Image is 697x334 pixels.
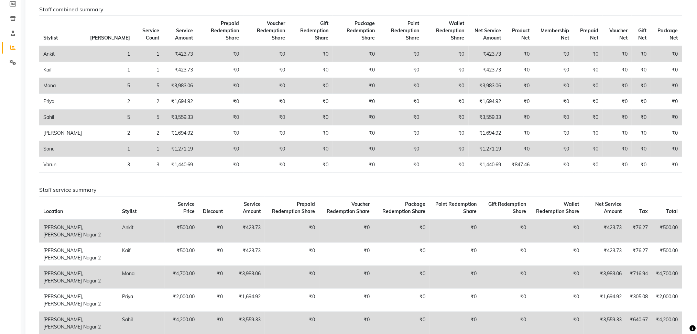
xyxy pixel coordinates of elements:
[333,110,379,125] td: ₹0
[142,27,159,41] span: Service Count
[651,46,682,62] td: ₹0
[165,289,199,312] td: ₹2,000.00
[632,110,651,125] td: ₹0
[122,208,137,214] span: Stylist
[651,110,682,125] td: ₹0
[505,62,534,78] td: ₹0
[584,220,626,243] td: ₹423.73
[257,20,285,41] span: Voucher Redemption Share
[243,157,290,173] td: ₹0
[134,46,163,62] td: 1
[469,78,505,94] td: ₹3,983.06
[530,289,584,312] td: ₹0
[333,78,379,94] td: ₹0
[272,201,315,214] span: Prepaid Redemption Share
[199,220,227,243] td: ₹0
[534,78,574,94] td: ₹0
[333,94,379,110] td: ₹0
[374,266,430,289] td: ₹0
[603,157,632,173] td: ₹0
[243,141,290,157] td: ₹0
[481,243,531,266] td: ₹0
[289,141,333,157] td: ₹0
[379,141,424,157] td: ₹0
[265,243,319,266] td: ₹0
[469,125,505,141] td: ₹1,694.92
[300,20,328,41] span: Gift Redemption Share
[632,62,651,78] td: ₹0
[632,94,651,110] td: ₹0
[197,157,243,173] td: ₹0
[391,20,419,41] span: Point Redemption Share
[289,62,333,78] td: ₹0
[469,46,505,62] td: ₹423.73
[199,243,227,266] td: ₹0
[199,289,227,312] td: ₹0
[86,46,134,62] td: 1
[505,110,534,125] td: ₹0
[39,243,118,266] td: [PERSON_NAME], [PERSON_NAME] Nagar 2
[505,46,534,62] td: ₹0
[584,243,626,266] td: ₹423.73
[333,157,379,173] td: ₹0
[423,78,469,94] td: ₹0
[39,125,86,141] td: [PERSON_NAME]
[469,94,505,110] td: ₹1,694.92
[379,125,424,141] td: ₹0
[134,110,163,125] td: 5
[632,125,651,141] td: ₹0
[626,243,652,266] td: ₹76.27
[211,20,239,41] span: Prepaid Redemption Share
[379,62,424,78] td: ₹0
[39,141,86,157] td: Sonu
[86,141,134,157] td: 1
[86,78,134,94] td: 5
[43,208,63,214] span: Location
[574,94,603,110] td: ₹0
[134,94,163,110] td: 2
[652,266,682,289] td: ₹4,700.00
[347,20,375,41] span: Package Redemption Share
[430,289,481,312] td: ₹0
[199,266,227,289] td: ₹0
[243,46,290,62] td: ₹0
[430,266,481,289] td: ₹0
[163,94,197,110] td: ₹1,694.92
[197,141,243,157] td: ₹0
[423,46,469,62] td: ₹0
[530,220,584,243] td: ₹0
[197,78,243,94] td: ₹0
[505,157,534,173] td: ₹847.46
[39,46,86,62] td: Ankit
[319,243,374,266] td: ₹0
[319,266,374,289] td: ₹0
[265,289,319,312] td: ₹0
[333,46,379,62] td: ₹0
[469,62,505,78] td: ₹423.73
[505,94,534,110] td: ₹0
[118,266,165,289] td: Mona
[43,35,58,41] span: Stylist
[227,220,265,243] td: ₹423.73
[651,141,682,157] td: ₹0
[374,220,430,243] td: ₹0
[574,78,603,94] td: ₹0
[481,266,531,289] td: ₹0
[163,125,197,141] td: ₹1,694.92
[243,201,261,214] span: Service Amount
[584,266,626,289] td: ₹3,983.06
[134,141,163,157] td: 1
[469,110,505,125] td: ₹3,559.33
[383,201,426,214] span: Package Redemption Share
[469,141,505,157] td: ₹1,271.19
[289,94,333,110] td: ₹0
[536,201,579,214] span: Wallet Redemption Share
[651,78,682,94] td: ₹0
[227,243,265,266] td: ₹423.73
[530,243,584,266] td: ₹0
[118,243,165,266] td: Kaif
[134,78,163,94] td: 5
[574,157,603,173] td: ₹0
[374,243,430,266] td: ₹0
[39,220,118,243] td: [PERSON_NAME], [PERSON_NAME] Nagar 2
